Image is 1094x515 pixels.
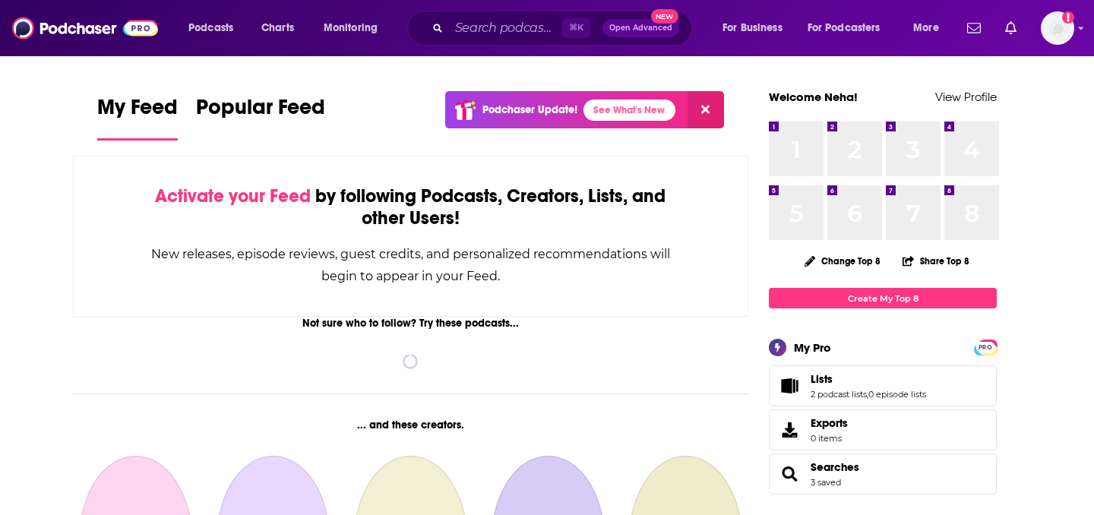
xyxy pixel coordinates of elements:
span: For Podcasters [808,17,881,39]
button: open menu [712,16,802,40]
div: New releases, episode reviews, guest credits, and personalized recommendations will begin to appe... [150,243,672,287]
span: , [867,389,868,400]
span: 0 items [811,433,848,444]
svg: Add a profile image [1062,11,1074,24]
span: Open Advanced [609,24,672,32]
span: Searches [769,453,997,494]
span: Monitoring [324,17,378,39]
a: Create My Top 8 [769,288,997,308]
span: Logged in as NehaLad [1041,11,1074,45]
span: Lists [811,372,833,386]
div: ... and these creators. [73,419,748,431]
button: open menu [798,16,903,40]
span: More [913,17,939,39]
div: by following Podcasts, Creators, Lists, and other Users! [150,185,672,229]
a: Lists [811,372,926,386]
span: Lists [769,365,997,406]
a: Show notifications dropdown [961,15,987,41]
a: Searches [774,463,805,485]
a: Popular Feed [196,94,325,141]
span: New [651,9,678,24]
span: Exports [774,419,805,441]
button: open menu [313,16,397,40]
div: Not sure who to follow? Try these podcasts... [73,317,748,330]
a: 3 saved [811,477,841,488]
a: Welcome Neha! [769,90,858,104]
button: Change Top 8 [795,251,890,270]
a: 0 episode lists [868,389,926,400]
button: open menu [903,16,958,40]
a: PRO [976,341,994,352]
span: PRO [976,342,994,353]
button: open menu [178,16,253,40]
div: Search podcasts, credits, & more... [422,11,707,46]
span: Podcasts [188,17,233,39]
a: My Feed [97,94,178,141]
input: Search podcasts, credits, & more... [449,16,562,40]
span: Activate your Feed [155,185,311,207]
span: Popular Feed [196,94,325,129]
span: ⌘ K [562,18,590,38]
div: My Pro [794,340,831,355]
span: My Feed [97,94,178,129]
span: For Business [722,17,783,39]
a: See What's New [583,100,675,121]
button: Show profile menu [1041,11,1074,45]
img: User Profile [1041,11,1074,45]
a: Lists [774,375,805,397]
button: Open AdvancedNew [602,19,679,37]
a: Show notifications dropdown [999,15,1023,41]
span: Exports [811,416,848,430]
a: 2 podcast lists [811,389,867,400]
img: Podchaser - Follow, Share and Rate Podcasts [12,14,158,43]
a: View Profile [935,90,997,104]
a: Exports [769,409,997,450]
p: Podchaser Update! [482,103,577,116]
button: Share Top 8 [902,246,970,276]
span: Charts [261,17,294,39]
a: Searches [811,460,859,474]
a: Charts [251,16,303,40]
